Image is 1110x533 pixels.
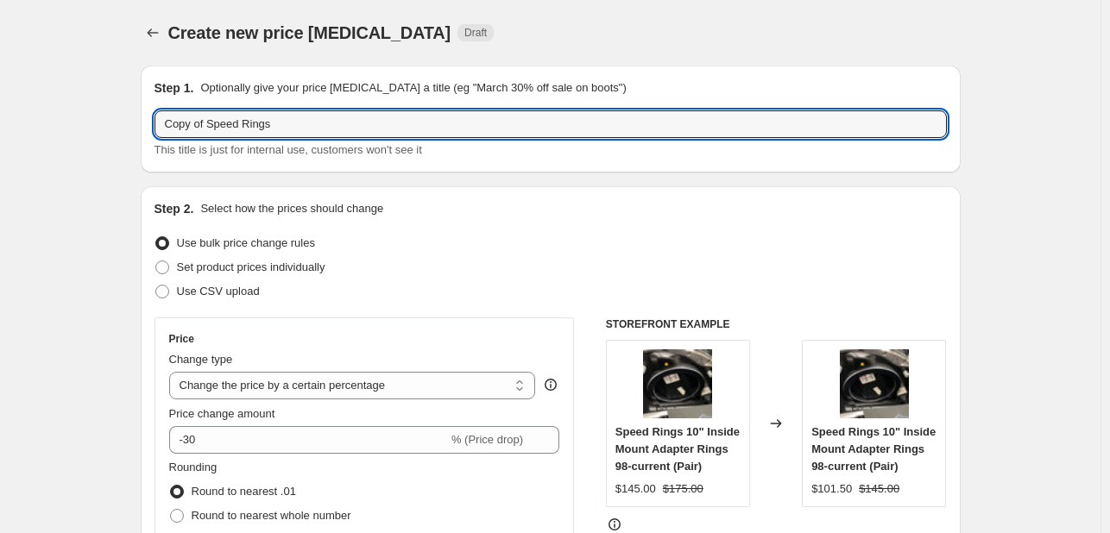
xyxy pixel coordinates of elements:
input: 30% off holiday sale [155,110,947,138]
div: $145.00 [615,480,656,498]
h3: Price [169,332,194,346]
span: Speed Rings 10" Inside Mount Adapter Rings 98-current (Pair) [615,425,740,473]
span: Use bulk price change rules [177,236,315,249]
input: -15 [169,426,448,454]
span: Round to nearest whole number [192,509,351,522]
span: Set product prices individually [177,260,325,273]
span: Change type [169,353,233,366]
img: 10inchspeakerringsmiddlemount_80x.jpg [840,349,909,418]
span: Rounding [169,461,218,473]
span: % (Price drop) [451,433,523,446]
h6: STOREFRONT EXAMPLE [606,317,947,331]
div: help [542,376,559,393]
span: Draft [464,26,487,40]
h2: Step 1. [155,79,194,97]
span: Create new price [MEDICAL_DATA] [168,23,451,42]
span: Use CSV upload [177,285,260,298]
span: This title is just for internal use, customers won't see it [155,143,422,156]
button: Price change jobs [141,21,165,45]
p: Select how the prices should change [200,200,383,217]
p: Optionally give your price [MEDICAL_DATA] a title (eg "March 30% off sale on boots") [200,79,626,97]
h2: Step 2. [155,200,194,217]
div: $101.50 [811,480,852,498]
strike: $145.00 [859,480,899,498]
strike: $175.00 [663,480,703,498]
span: Price change amount [169,407,275,420]
img: 10inchspeakerringsmiddlemount_80x.jpg [643,349,712,418]
span: Round to nearest .01 [192,485,296,498]
span: Speed Rings 10" Inside Mount Adapter Rings 98-current (Pair) [811,425,936,473]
